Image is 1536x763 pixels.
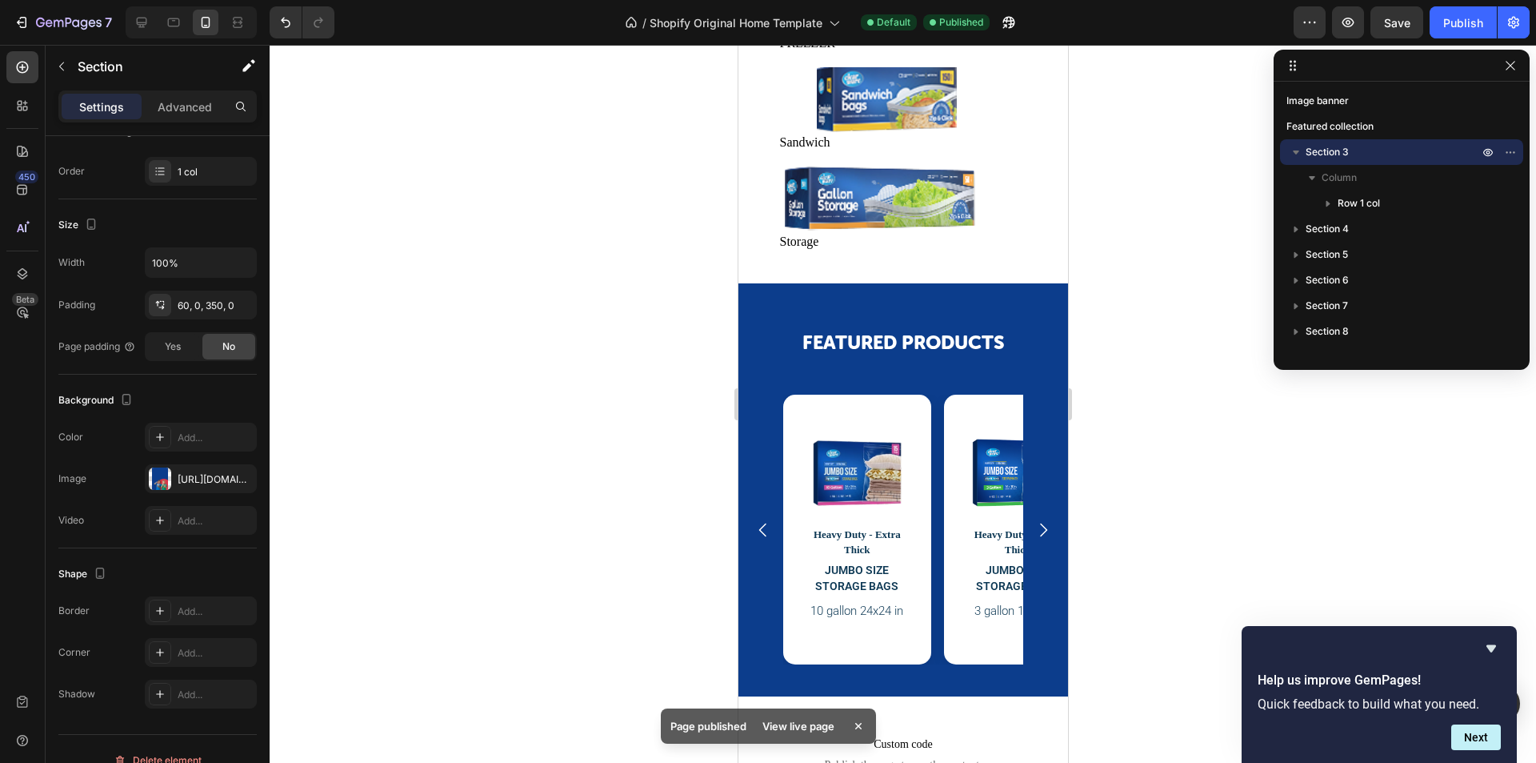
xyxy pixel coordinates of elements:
div: Width [58,255,85,270]
div: Add... [178,688,253,702]
p: Quick feedback to build what you need. [1258,697,1501,712]
div: 60, 0, 350, 0 [178,299,253,313]
div: Padding [58,298,95,312]
h3: JUMBO SIZE STORAGE BAGS [226,517,334,558]
div: Help us improve GemPages! [1258,639,1501,750]
span: Section 4 [1306,221,1349,237]
p: Advanced [158,98,212,115]
div: 1 col [178,165,253,179]
p: 3 gallon 16x18 in [226,558,334,600]
button: Carousel Next Arrow [282,463,327,508]
button: Publish [1430,6,1497,38]
div: Publish [1443,14,1483,31]
div: 450 [15,171,38,183]
span: Default [877,15,910,30]
p: Page published [670,718,746,734]
span: Section 6 [1306,272,1349,288]
div: Shape [58,564,110,585]
span: Shopify Original Home Template [650,14,822,31]
span: No [222,339,235,354]
span: Featured collection [1286,118,1374,135]
button: Hide survey [1482,639,1501,658]
button: Save [1370,6,1423,38]
button: 7 [6,6,119,38]
div: Border [58,604,90,618]
div: View live page [753,715,844,737]
p: Section [78,57,209,76]
div: Color [58,430,83,444]
span: Save [1384,16,1410,30]
div: Video [58,513,84,528]
span: Column [1322,170,1357,186]
span: / [642,14,646,31]
iframe: Design area [738,45,1068,763]
span: Yes [165,339,181,354]
div: Add... [178,514,253,528]
div: Background [58,390,136,412]
input: Auto [146,248,256,277]
p: Settings [79,98,124,115]
div: Corner [58,645,90,660]
div: Undo/Redo [270,6,334,38]
span: Row 1 col [1338,195,1380,211]
span: Section 7 [1306,298,1348,314]
span: Section 9 [1306,349,1349,365]
div: Order [58,164,85,179]
div: Shadow [58,687,95,701]
span: Section 3 [1306,144,1349,160]
button: Next question [1451,725,1501,750]
div: Beta [12,293,38,306]
div: Size [58,215,101,236]
div: Image [58,472,86,486]
span: Section 8 [1306,323,1349,339]
p: Heavy Duty - Extra Thick [226,482,334,513]
div: Add... [178,646,253,661]
h2: Help us improve GemPages! [1258,671,1501,690]
span: Image banner [1286,93,1349,109]
div: [URL][DOMAIN_NAME] [178,472,253,487]
div: Add... [178,604,253,619]
div: Page padding [58,339,136,354]
p: 7 [105,13,112,32]
div: Add... [178,431,253,445]
span: Section 5 [1306,247,1348,263]
span: Published [939,15,983,30]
